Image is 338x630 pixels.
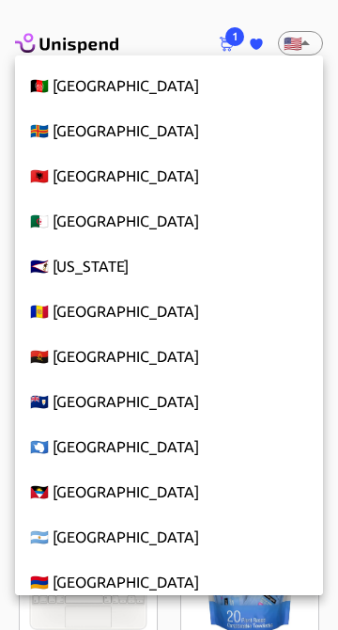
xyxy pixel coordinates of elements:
li: 🇦🇷 [GEOGRAPHIC_DATA] [15,514,323,559]
li: 🇦🇶 [GEOGRAPHIC_DATA] [15,424,323,469]
li: 🇦🇸 [US_STATE] [15,244,323,289]
li: 🇦🇬 [GEOGRAPHIC_DATA] [15,469,323,514]
li: 🇩🇿 [GEOGRAPHIC_DATA] [15,198,323,244]
li: 🇦🇫 [GEOGRAPHIC_DATA] [15,63,323,108]
li: 🇦🇩 [GEOGRAPHIC_DATA] [15,289,323,334]
li: 🇦🇴 [GEOGRAPHIC_DATA] [15,334,323,379]
li: 🇦🇱 [GEOGRAPHIC_DATA] [15,153,323,198]
li: 🇦🇮 [GEOGRAPHIC_DATA] [15,379,323,424]
li: 🇦🇲 [GEOGRAPHIC_DATA] [15,559,323,605]
li: 🇦🇽 [GEOGRAPHIC_DATA] [15,108,323,153]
